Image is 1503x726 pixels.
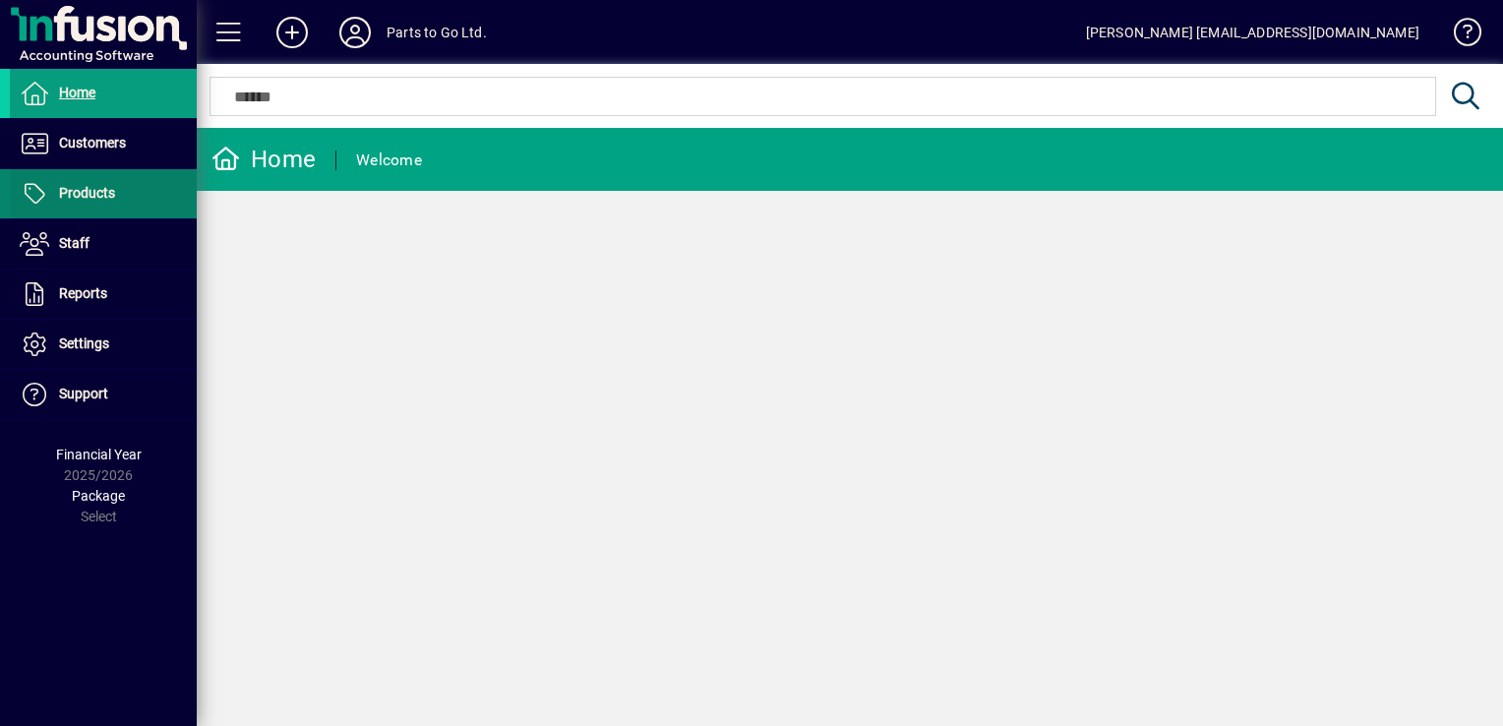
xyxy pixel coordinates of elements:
div: Home [211,144,316,175]
span: Financial Year [56,447,142,462]
button: Add [261,15,324,50]
span: Products [59,185,115,201]
div: Welcome [356,145,422,176]
button: Profile [324,15,387,50]
span: Settings [59,335,109,351]
a: Support [10,370,197,419]
a: Customers [10,119,197,168]
a: Products [10,169,197,218]
div: [PERSON_NAME] [EMAIL_ADDRESS][DOMAIN_NAME] [1086,17,1419,48]
span: Customers [59,135,126,151]
span: Support [59,386,108,401]
span: Home [59,85,95,100]
a: Staff [10,219,197,269]
a: Reports [10,270,197,319]
span: Package [72,488,125,504]
span: Staff [59,235,90,251]
a: Knowledge Base [1439,4,1478,68]
span: Reports [59,285,107,301]
div: Parts to Go Ltd. [387,17,487,48]
a: Settings [10,320,197,369]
